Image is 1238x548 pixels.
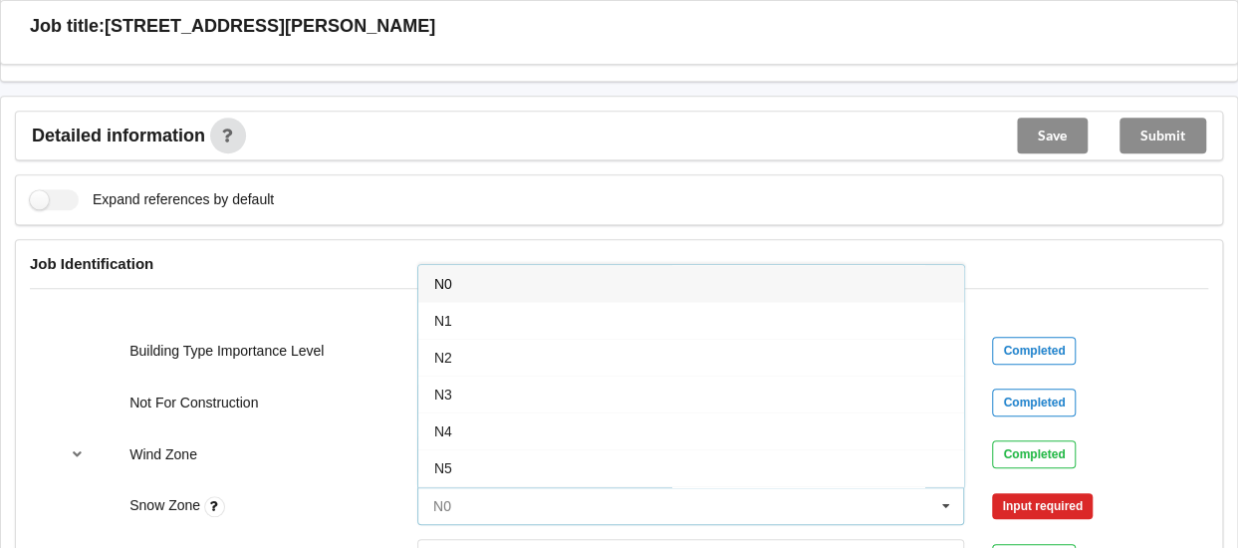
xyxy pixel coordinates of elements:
[105,15,435,38] h3: [STREET_ADDRESS][PERSON_NAME]
[434,276,452,292] span: N0
[992,389,1076,416] div: Completed
[129,343,324,359] label: Building Type Importance Level
[992,337,1076,365] div: Completed
[434,423,452,439] span: N4
[992,493,1093,519] div: Input required
[434,313,452,329] span: N1
[30,15,105,38] h3: Job title:
[434,350,452,366] span: N2
[32,127,205,144] span: Detailed information
[58,436,97,472] button: reference-toggle
[434,387,452,403] span: N3
[434,460,452,476] span: N5
[992,440,1076,468] div: Completed
[129,497,204,513] label: Snow Zone
[129,446,197,462] label: Wind Zone
[30,189,274,210] label: Expand references by default
[30,254,1208,273] h4: Job Identification
[129,395,258,411] label: Not For Construction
